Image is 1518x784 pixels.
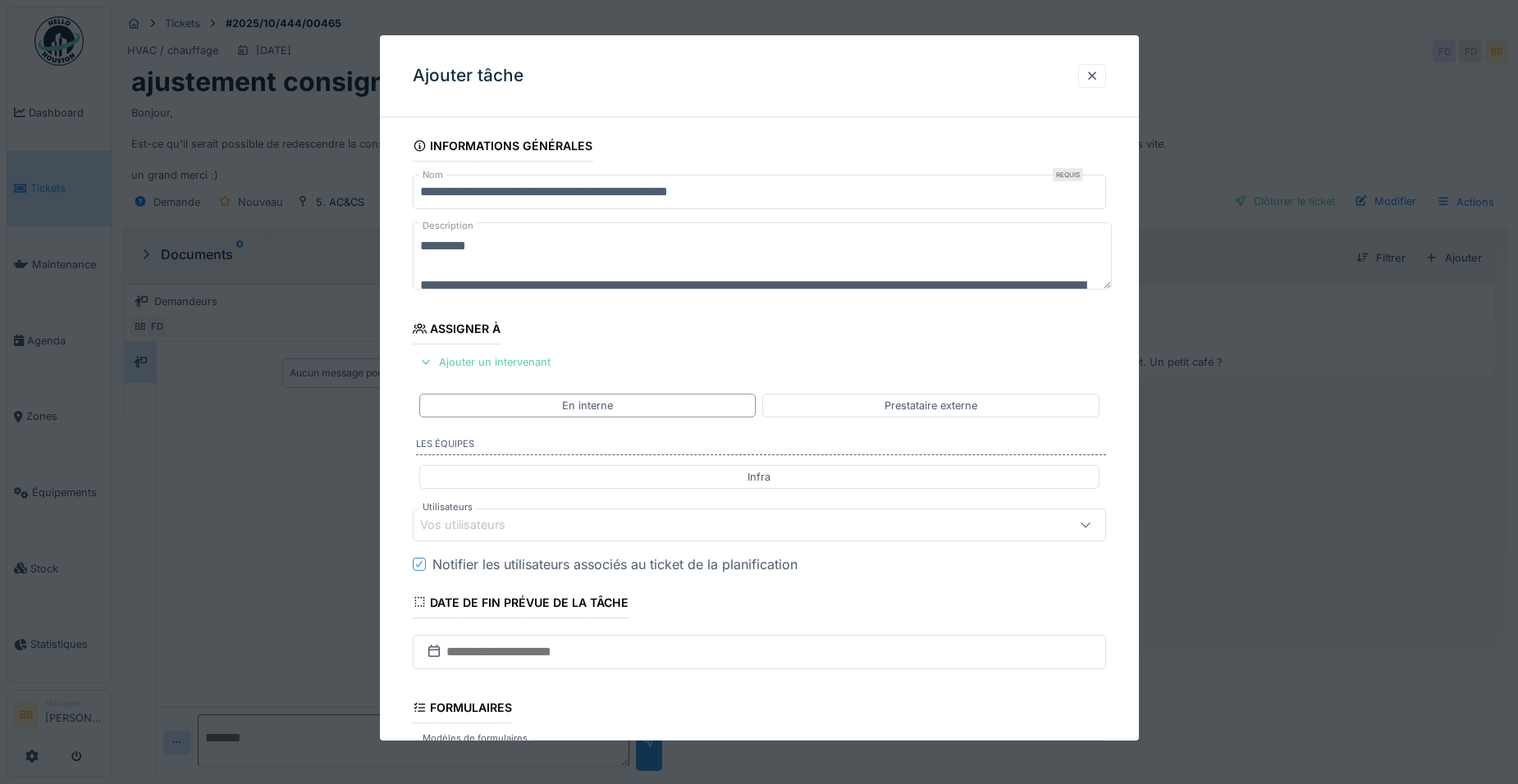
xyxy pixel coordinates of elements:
div: Ajouter un intervenant [413,351,557,373]
div: Informations générales [413,134,593,162]
div: Date de fin prévue de la tâche [413,590,629,618]
label: Utilisateurs [419,500,476,514]
div: En interne [562,398,613,413]
div: Prestataire externe [885,398,977,413]
div: Requis [1053,168,1083,181]
label: Les équipes [416,437,1106,455]
label: Modèles de formulaires [419,732,531,745]
div: Infra [748,469,770,485]
h3: Ajouter tâche [413,66,524,86]
div: Vos utilisateurs [420,516,528,534]
label: Nom [419,168,446,182]
div: Formulaires [413,695,513,723]
label: Description [419,216,477,236]
div: Notifier les utilisateurs associés au ticket de la planification [432,554,798,574]
div: Assigner à [413,317,501,344]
